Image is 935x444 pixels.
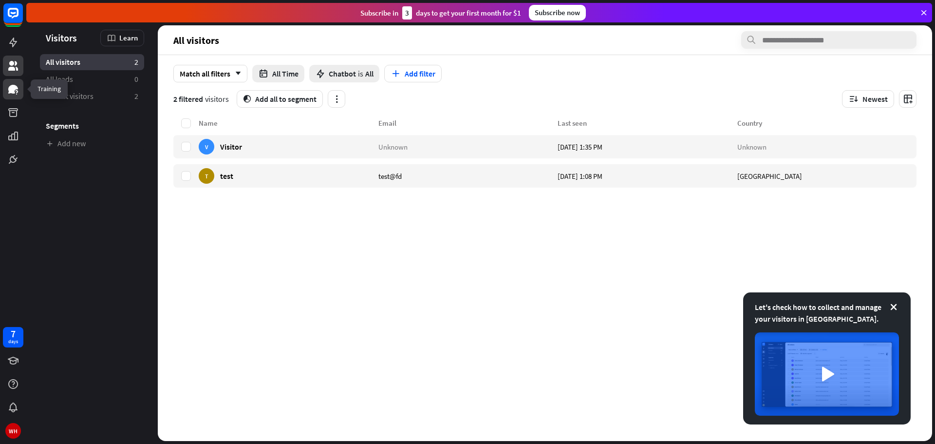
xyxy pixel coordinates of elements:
[134,91,138,101] aside: 2
[378,171,402,180] span: test@fd
[173,94,203,104] span: 2 filtered
[3,327,23,347] a: 7 days
[46,91,93,101] span: Recent visitors
[737,118,917,128] div: Country
[755,332,899,416] img: image
[119,33,138,42] span: Learn
[365,69,374,78] span: All
[199,118,378,128] div: Name
[46,57,80,67] span: All visitors
[220,171,233,180] span: test
[40,71,144,87] a: All leads 0
[199,139,214,154] div: V
[402,6,412,19] div: 3
[134,57,138,67] aside: 2
[378,142,408,151] span: Unknown
[558,118,737,128] div: Last seen
[360,6,521,19] div: Subscribe in days to get your first month for $1
[755,301,899,325] div: Let's check how to collect and manage your visitors in [GEOGRAPHIC_DATA].
[558,171,602,180] span: [DATE] 1:08 PM
[40,135,144,152] a: Add new
[5,423,21,439] div: WH
[40,121,144,131] h3: Segments
[46,32,77,43] span: Visitors
[134,74,138,84] aside: 0
[46,74,73,84] span: All leads
[205,94,229,104] span: visitors
[220,142,242,151] span: Visitor
[329,69,356,78] span: Chatbot
[237,90,323,108] button: segmentAdd all to segment
[11,329,16,338] div: 7
[558,142,602,151] span: [DATE] 1:35 PM
[358,69,363,78] span: is
[252,65,304,82] button: All Time
[842,90,894,108] button: Newest
[243,95,251,103] i: segment
[384,65,442,82] button: Add filter
[378,118,558,128] div: Email
[173,35,219,46] span: All visitors
[529,5,586,20] div: Subscribe now
[737,142,767,151] span: Unknown
[737,171,802,180] span: [GEOGRAPHIC_DATA]
[8,4,37,33] button: Open LiveChat chat widget
[40,88,144,104] a: Recent visitors 2
[199,168,214,184] div: T
[230,71,241,77] i: arrow_down
[173,65,247,82] div: Match all filters
[8,338,18,345] div: days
